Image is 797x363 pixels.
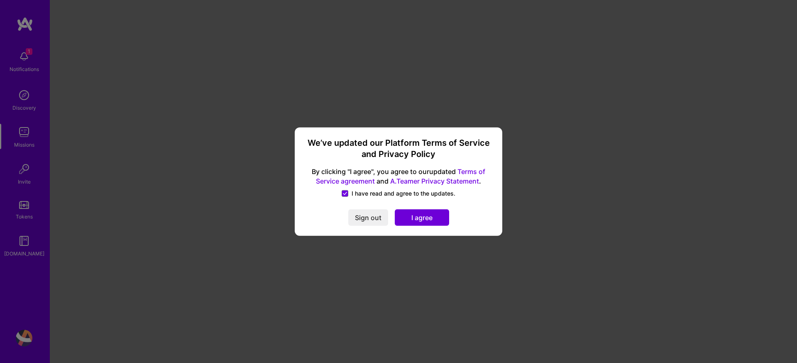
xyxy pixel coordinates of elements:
[348,209,388,226] button: Sign out
[390,177,479,185] a: A.Teamer Privacy Statement
[316,167,485,185] a: Terms of Service agreement
[395,209,449,226] button: I agree
[352,189,455,197] span: I have read and agree to the updates.
[305,167,492,186] span: By clicking "I agree", you agree to our updated and .
[305,137,492,160] h3: We’ve updated our Platform Terms of Service and Privacy Policy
